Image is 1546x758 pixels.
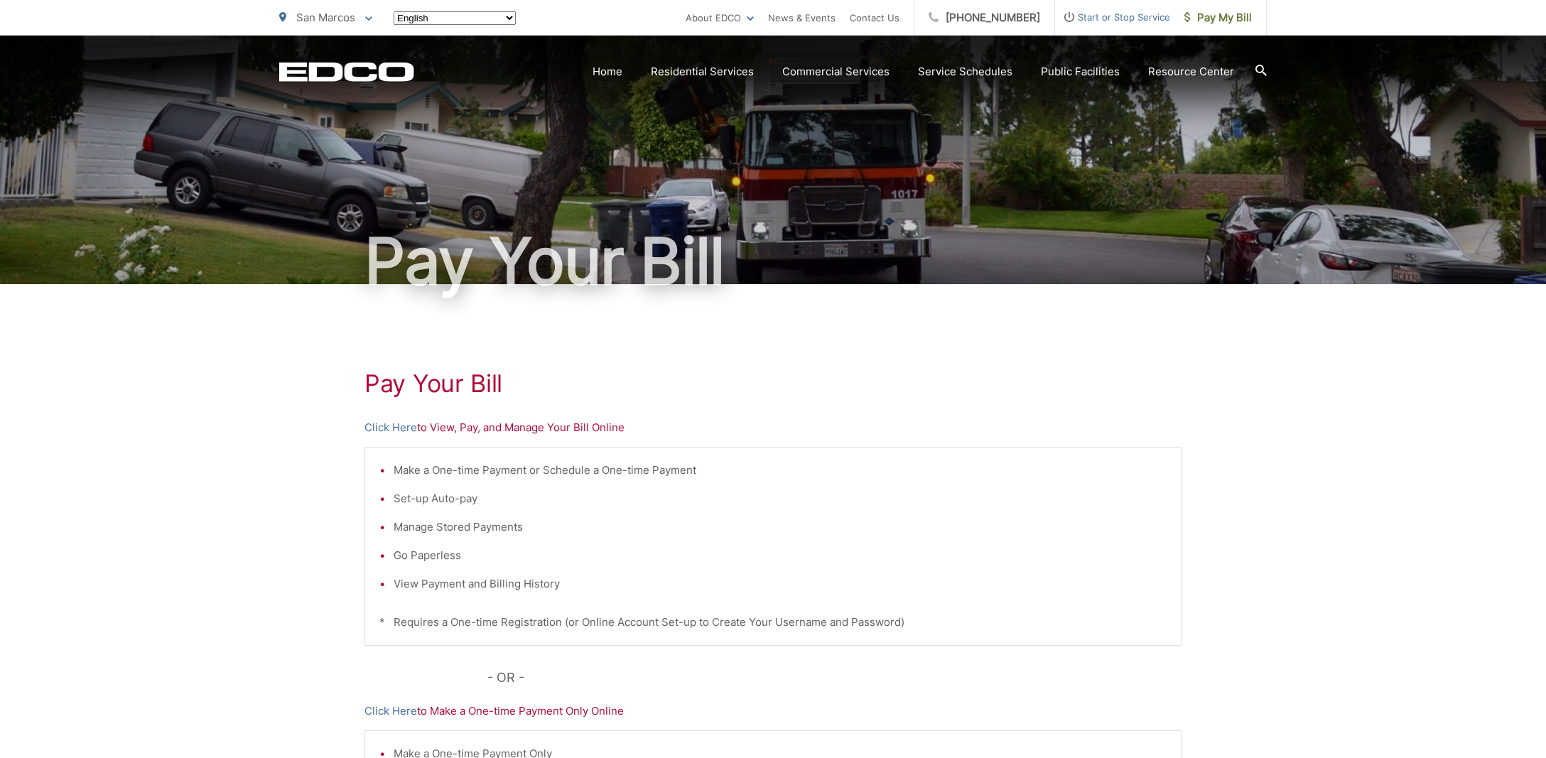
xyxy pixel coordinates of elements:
[296,11,355,24] span: San Marcos
[394,575,1167,592] li: View Payment and Billing History
[394,547,1167,564] li: Go Paperless
[768,9,836,26] a: News & Events
[686,9,754,26] a: About EDCO
[1184,9,1252,26] span: Pay My Bill
[279,226,1267,297] h1: Pay Your Bill
[379,614,1167,631] p: * Requires a One-time Registration (or Online Account Set-up to Create Your Username and Password)
[394,519,1167,536] li: Manage Stored Payments
[364,703,1182,720] p: to Make a One-time Payment Only Online
[279,62,414,82] a: EDCD logo. Return to the homepage.
[1148,63,1234,80] a: Resource Center
[1041,63,1120,80] a: Public Facilities
[394,11,516,25] select: Select a language
[394,462,1167,479] li: Make a One-time Payment or Schedule a One-time Payment
[364,419,1182,436] p: to View, Pay, and Manage Your Bill Online
[593,63,622,80] a: Home
[364,703,417,720] a: Click Here
[850,9,899,26] a: Contact Us
[364,369,1182,398] h1: Pay Your Bill
[394,490,1167,507] li: Set-up Auto-pay
[487,667,1182,688] p: - OR -
[364,419,417,436] a: Click Here
[782,63,890,80] a: Commercial Services
[918,63,1012,80] a: Service Schedules
[651,63,754,80] a: Residential Services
